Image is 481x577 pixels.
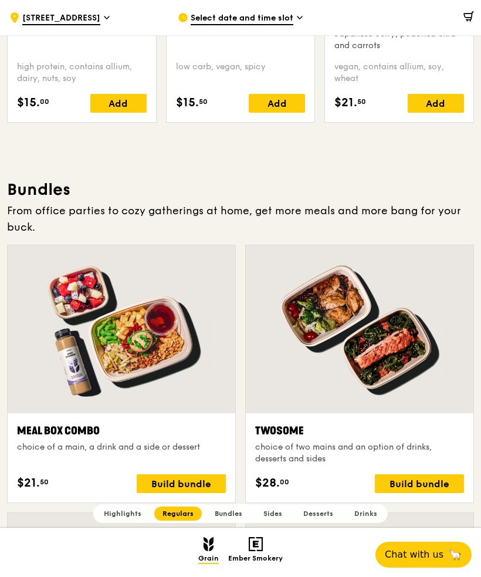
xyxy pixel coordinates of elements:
[357,97,366,106] span: 50
[375,542,472,568] button: Chat with us🦙
[191,12,293,25] span: Select date and time slot
[255,441,464,465] div: choice of two mains and an option of drinks, desserts and sides
[408,94,464,113] div: Add
[375,474,464,493] div: Build bundle
[334,94,357,112] span: $21.
[255,423,464,439] div: Twosome
[17,423,226,439] div: Meal Box Combo
[40,477,49,487] span: 50
[385,548,443,562] span: Chat with us
[17,474,40,492] span: $21.
[137,474,226,493] div: Build bundle
[204,537,214,551] img: Grain mobile logo
[228,554,283,564] span: Ember Smokery
[255,474,280,492] span: $28.
[17,61,147,85] div: high protein, contains allium, dairy, nuts, soy
[176,61,306,85] div: low carb, vegan, spicy
[7,179,474,200] h3: Bundles
[280,477,289,487] span: 00
[176,94,199,112] span: $15.
[448,548,462,562] span: 🦙
[40,97,49,106] span: 00
[199,97,208,106] span: 50
[7,203,474,235] div: From office parties to cozy gatherings at home, get more meals and more bang for your buck.
[334,61,464,85] div: vegan, contains allium, soy, wheat
[90,94,147,113] div: Add
[249,537,263,551] img: Ember Smokery mobile logo
[198,554,219,564] span: Grain
[17,94,40,112] span: $15.
[22,12,100,25] span: [STREET_ADDRESS]
[249,94,305,113] div: Add
[17,441,226,453] div: choice of a main, a drink and a side or dessert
